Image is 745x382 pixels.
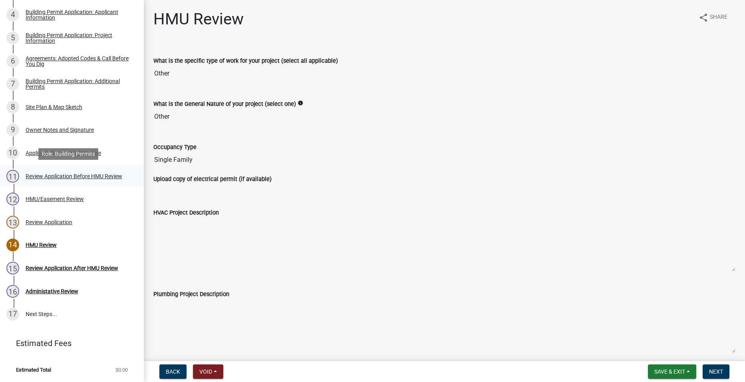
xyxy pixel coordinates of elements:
[26,265,118,271] div: Review Application After HMU Review
[654,368,685,375] span: Save & Exit
[26,32,131,44] div: Building Permit Application: Project Information
[153,292,229,297] label: Plumbing Project Description
[6,170,19,183] div: 11
[26,56,131,67] div: Agreements: Adopted Codes & Call Before You Dig
[115,367,128,372] span: $0.00
[6,285,19,298] div: 16
[26,219,72,225] div: Review Application
[16,367,51,372] span: Estimated Total
[710,13,727,22] span: Share
[6,147,19,159] div: 10
[26,104,82,110] div: Site Plan & Map Sketch
[153,58,338,64] label: What is the specific type of work for your project (select all applicable)
[6,216,19,229] div: 13
[26,127,94,133] div: Owner Notes and Signature
[26,9,131,20] div: Building Permit Application: Applicant Information
[648,364,696,379] button: Save & Exit
[26,173,122,179] div: Review Application Before HMU Review
[26,288,78,294] div: Administative Review
[6,32,19,44] div: 5
[6,239,19,251] div: 14
[153,177,272,182] label: Upload copy of electrical permit (if available)
[26,150,101,156] div: Applicant Notes and Signature
[193,364,223,379] button: Void
[6,335,131,351] a: Estimated Fees
[153,210,219,216] label: HVAC Project Description
[699,13,708,22] i: share
[6,193,19,205] div: 12
[38,148,98,160] div: Role: Building Permits
[6,101,19,113] div: 8
[153,10,244,29] h1: HMU Review
[153,101,296,107] label: What is the General Nature of your project (select one)
[26,78,131,90] div: Building Permit Application: Additional Permits
[159,364,187,379] button: Back
[166,368,180,375] span: Back
[153,145,197,150] label: Occupancy Type
[6,308,19,320] div: 17
[298,100,303,106] i: info
[6,8,19,21] div: 4
[6,78,19,90] div: 7
[703,364,729,379] button: Next
[26,196,84,202] div: HMU/Easement Review
[26,242,57,248] div: HMU Review
[6,123,19,136] div: 9
[6,262,19,275] div: 15
[199,368,212,375] span: Void
[6,55,19,68] div: 6
[709,368,723,375] span: Next
[692,10,734,25] button: shareShare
